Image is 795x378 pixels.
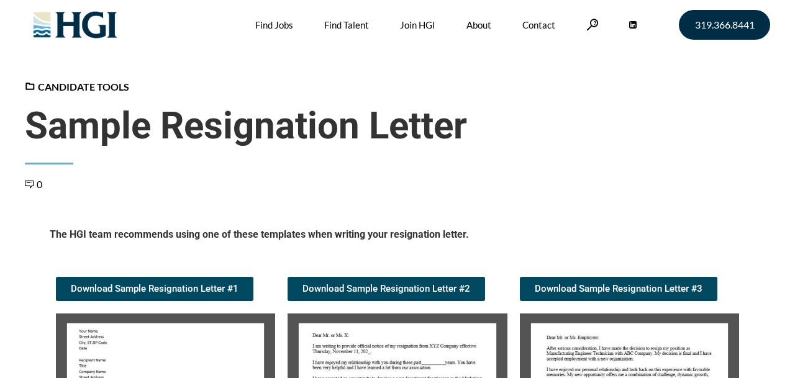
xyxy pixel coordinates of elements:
[695,20,755,30] span: 319.366.8441
[25,178,42,190] a: 0
[71,284,238,294] span: Download Sample Resignation Letter #1
[56,277,253,301] a: Download Sample Resignation Letter #1
[50,228,745,246] h5: The HGI team recommends using one of these templates when writing your resignation letter.
[586,19,599,30] a: Search
[679,10,770,40] a: 319.366.8441
[288,277,485,301] a: Download Sample Resignation Letter #2
[302,284,470,294] span: Download Sample Resignation Letter #2
[520,277,717,301] a: Download Sample Resignation Letter #3
[25,104,770,148] span: Sample Resignation Letter
[535,284,702,294] span: Download Sample Resignation Letter #3
[25,81,129,92] a: Candidate Tools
